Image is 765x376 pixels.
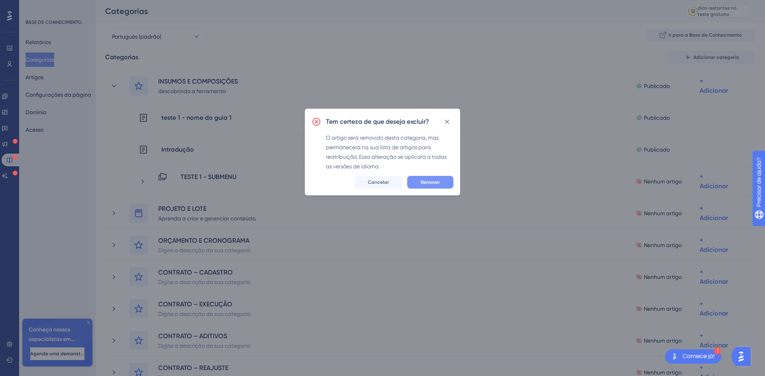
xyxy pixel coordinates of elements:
font: Precisar de ajuda? [19,4,69,10]
font: 1 [716,349,719,353]
img: imagem-do-lançador-texto-alternativo [670,352,679,361]
iframe: Iniciador do Assistente de IA do UserGuiding [732,345,755,368]
div: Abra a lista de verificação Comece!, módulos restantes: 1 [665,349,721,364]
font: Cancelar [368,179,389,185]
font: Comece já! [683,353,715,359]
font: Tem certeza de que deseja excluir? [326,118,429,125]
font: O artigo será removido desta categoria, mas permanecerá na sua lista de artigos para reatribuição... [326,134,447,169]
font: Remover [421,179,440,185]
